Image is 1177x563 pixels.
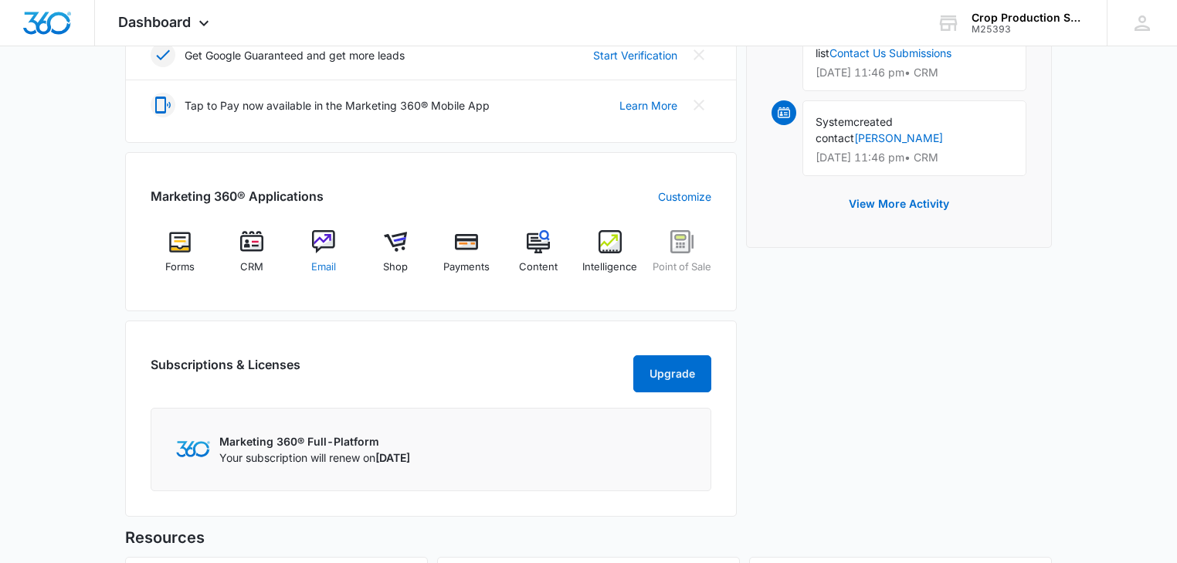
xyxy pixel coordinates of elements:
[658,188,711,205] a: Customize
[653,259,711,275] span: Point of Sale
[151,230,210,286] a: Forms
[151,355,300,386] h2: Subscriptions & Licenses
[125,526,1052,549] h5: Resources
[854,131,943,144] a: [PERSON_NAME]
[437,230,497,286] a: Payments
[972,24,1084,35] div: account id
[443,259,490,275] span: Payments
[165,259,195,275] span: Forms
[185,97,490,114] p: Tap to Pay now available in the Marketing 360® Mobile App
[294,230,354,286] a: Email
[222,230,282,286] a: CRM
[509,230,568,286] a: Content
[816,115,893,144] span: created contact
[582,259,637,275] span: Intelligence
[375,451,410,464] span: [DATE]
[619,97,677,114] a: Learn More
[972,12,1084,24] div: account name
[829,46,951,59] a: Contact Us Submissions
[365,230,425,286] a: Shop
[311,259,336,275] span: Email
[633,355,711,392] button: Upgrade
[687,42,711,67] button: Close
[593,47,677,63] a: Start Verification
[185,47,405,63] p: Get Google Guaranteed and get more leads
[176,441,210,457] img: Marketing 360 Logo
[219,449,410,466] p: Your subscription will renew on
[816,152,1013,163] p: [DATE] 11:46 pm • CRM
[816,115,853,128] span: System
[816,67,1013,78] p: [DATE] 11:46 pm • CRM
[383,259,408,275] span: Shop
[581,230,640,286] a: Intelligence
[240,259,263,275] span: CRM
[687,93,711,117] button: Close
[833,185,965,222] button: View More Activity
[219,433,410,449] p: Marketing 360® Full-Platform
[519,259,558,275] span: Content
[118,14,191,30] span: Dashboard
[652,230,711,286] a: Point of Sale
[151,187,324,205] h2: Marketing 360® Applications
